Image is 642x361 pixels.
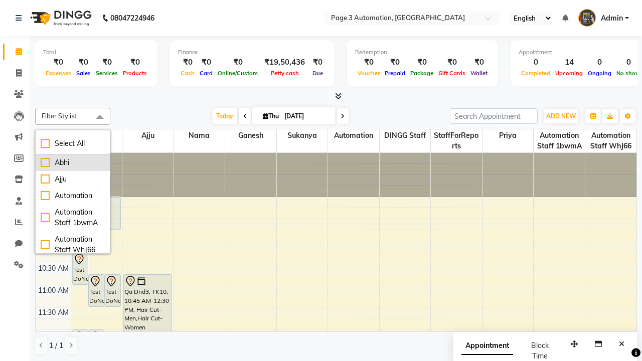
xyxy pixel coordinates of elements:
div: 12:00 PM [37,329,71,340]
div: ₹0 [93,57,120,68]
div: ₹0 [309,57,327,68]
span: Ajju [122,129,174,142]
div: 10:30 AM [36,263,71,274]
span: Products [120,70,149,77]
span: Completed [519,70,553,77]
div: ₹0 [74,57,93,68]
span: ADD NEW [546,112,576,120]
span: DINGG Staff [380,129,431,142]
div: Automation Staff WhJ66 [41,234,105,255]
span: Thu [260,112,281,120]
span: Ongoing [585,70,614,77]
b: 08047224946 [110,4,154,32]
span: Nama [174,129,225,142]
div: Redemption [355,48,490,57]
div: Automation [41,191,105,201]
span: Filter Stylist [42,112,77,120]
div: ₹0 [355,57,382,68]
div: Total [43,48,149,57]
input: 2025-10-02 [281,109,332,124]
img: logo [26,4,94,32]
button: Close [614,336,629,352]
div: 14 [553,57,585,68]
div: ₹0 [178,57,197,68]
span: Block Time [531,341,549,360]
span: Online/Custom [215,70,260,77]
span: Petty cash [268,70,301,77]
span: Priya [483,129,534,142]
div: Qa Dnd3, TK10, 10:45 AM-12:30 PM, Hair Cut-Men,Hair Cut-Women [124,275,172,350]
div: ₹0 [436,57,468,68]
span: Abhi [71,129,122,142]
div: ₹19,50,436 [260,57,309,68]
button: ADD NEW [544,109,578,123]
span: Sales [74,70,93,77]
div: Automation Staff 1bwmA [41,207,105,228]
div: Select All [41,138,105,149]
span: Upcoming [553,70,585,77]
span: Appointment [461,337,513,355]
span: StaffForReports [431,129,482,152]
span: 1 / 1 [49,340,63,351]
div: ₹0 [43,57,74,68]
span: Admin [601,13,623,24]
div: Ajju [41,174,105,185]
span: Automation Staff WhJ66 [585,129,636,152]
span: Services [93,70,120,77]
span: Card [197,70,215,77]
span: Today [212,108,237,124]
div: Test DoNotDelete, TK04, 10:45 AM-11:30 AM, Hair Cut-Men [89,275,104,306]
div: 0 [519,57,553,68]
span: Ganesh [225,129,276,142]
div: ₹0 [120,57,149,68]
div: ₹0 [382,57,408,68]
span: Automation Staff 1bwmA [534,129,585,152]
span: Voucher [355,70,382,77]
span: Cash [178,70,197,77]
div: ₹0 [197,57,215,68]
span: Gift Cards [436,70,468,77]
span: Prepaid [382,70,408,77]
span: Expenses [43,70,74,77]
div: ₹0 [215,57,260,68]
div: ₹0 [408,57,436,68]
div: Stylist [36,129,71,140]
div: 11:00 AM [36,285,71,296]
span: Wallet [468,70,490,77]
div: ₹0 [468,57,490,68]
div: 0 [585,57,614,68]
span: Sukanya [277,129,328,142]
img: Admin [578,9,596,27]
div: Test DoNotDelete, TK16, 10:45 AM-11:30 AM, Hair Cut-Men [105,275,120,306]
span: Package [408,70,436,77]
span: Due [310,70,326,77]
div: Finance [178,48,327,57]
div: 11:30 AM [36,307,71,318]
span: Automation [328,129,379,142]
input: Search Appointment [450,108,538,124]
div: Test DoNotDelete, TK11, 10:15 AM-11:00 AM, Hair Cut-Men [73,253,88,284]
div: Abhi [41,157,105,168]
